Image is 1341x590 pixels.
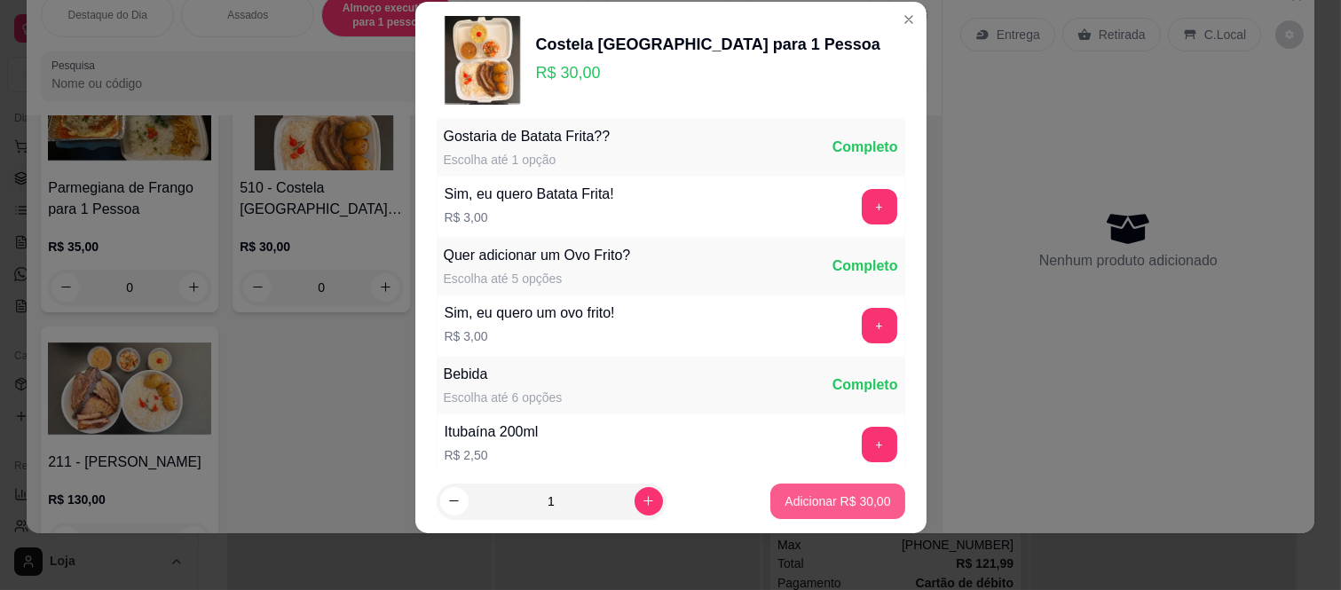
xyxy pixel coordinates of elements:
button: Close [895,5,923,34]
button: decrease-product-quantity [440,487,469,515]
p: R$ 30,00 [536,60,880,85]
div: Bebida [444,364,563,385]
div: Escolha até 6 opções [444,389,563,406]
p: R$ 2,50 [445,446,539,464]
div: Escolha até 5 opções [444,270,631,287]
button: increase-product-quantity [635,487,663,515]
button: add [862,189,897,224]
button: Adicionar R$ 30,00 [770,484,904,519]
div: Sim, eu quero Batata Frita! [445,184,614,205]
div: Itubaína 200ml [445,421,539,443]
div: Completo [832,137,898,158]
div: Quer adicionar um Ovo Frito? [444,245,631,266]
div: Gostaria de Batata Frita?? [444,126,611,147]
img: product-image [437,16,525,105]
button: add [862,308,897,343]
div: Sim, eu quero um ovo frito! [445,303,615,324]
p: R$ 3,00 [445,327,615,345]
div: Completo [832,374,898,396]
p: Adicionar R$ 30,00 [785,492,890,510]
div: Completo [832,256,898,277]
p: R$ 3,00 [445,208,614,226]
div: Escolha até 1 opção [444,151,611,169]
div: Costela [GEOGRAPHIC_DATA] para 1 Pessoa [536,32,880,57]
button: add [862,427,897,462]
